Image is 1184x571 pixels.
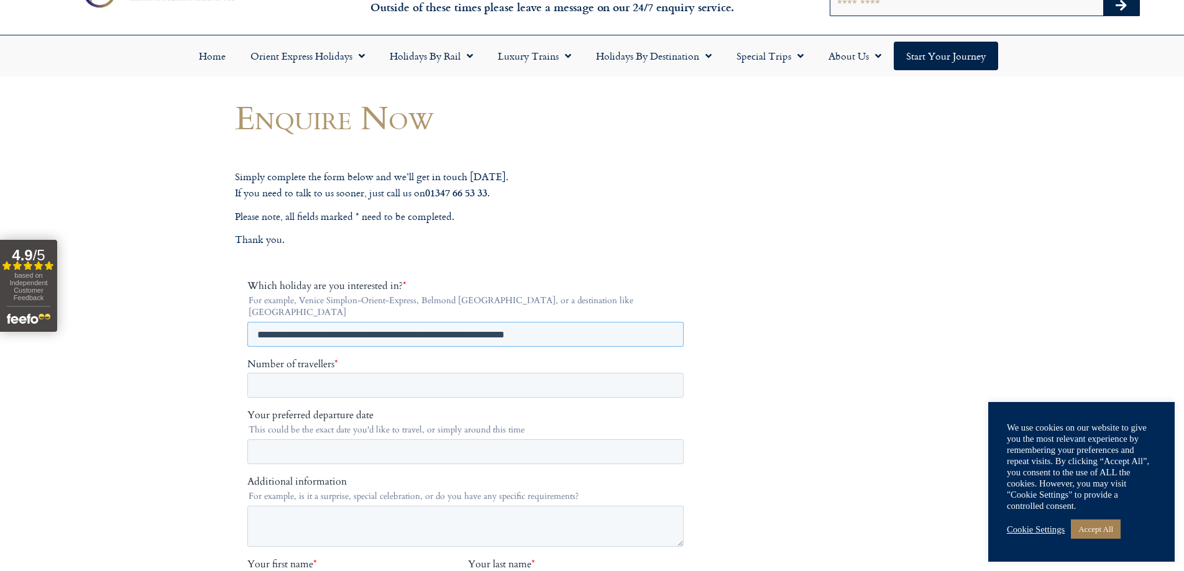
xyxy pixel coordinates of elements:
a: Holidays by Rail [377,42,485,70]
span: Your last name [221,278,284,291]
strong: 01347 66 53 33 [425,185,487,199]
a: Cookie Settings [1007,524,1065,535]
span: By telephone [14,466,70,480]
nav: Menu [6,42,1178,70]
a: Start your Journey [894,42,998,70]
a: Home [186,42,238,70]
a: Accept All [1071,519,1121,539]
a: Orient Express Holidays [238,42,377,70]
input: By email [3,452,11,460]
a: Special Trips [724,42,816,70]
a: Luxury Trains [485,42,584,70]
p: Simply complete the form below and we’ll get in touch [DATE]. If you need to talk to us sooner, j... [235,169,701,201]
span: By email [14,450,52,464]
div: We use cookies on our website to give you the most relevant experience by remembering your prefer... [1007,422,1156,511]
h1: Enquire Now [235,99,701,135]
a: About Us [816,42,894,70]
p: Thank you. [235,232,701,248]
a: Holidays by Destination [584,42,724,70]
input: By telephone [3,468,11,476]
p: Please note, all fields marked * need to be completed. [235,209,701,225]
